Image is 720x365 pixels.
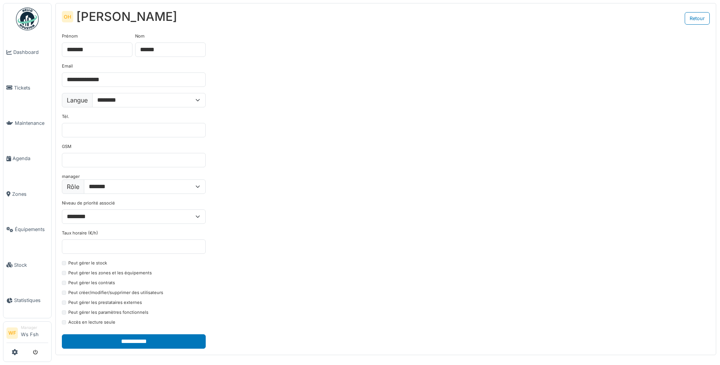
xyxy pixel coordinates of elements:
[68,309,148,316] label: Peut gérer les paramètres fonctionnels
[62,63,73,69] label: Email
[3,247,51,282] a: Stock
[15,226,48,233] span: Équipements
[68,280,115,286] label: Peut gérer les contrats
[62,113,69,120] label: Tél.
[6,325,48,343] a: WF ManagerWs Fsh
[14,261,48,269] span: Stock
[16,8,39,30] img: Badge_color-CXgf-gQk.svg
[21,325,48,330] div: Manager
[62,33,206,349] form: manager
[3,176,51,212] a: Zones
[68,299,142,306] label: Peut gérer les prestataires externes
[62,179,84,194] label: Rôle
[68,319,115,326] label: Accès en lecture seule
[3,70,51,105] a: Tickets
[68,260,107,266] label: Peut gérer le stock
[13,49,48,56] span: Dashboard
[685,12,710,25] a: Retour
[6,327,18,339] li: WF
[62,33,78,39] label: Prénom
[135,33,145,39] label: Nom
[62,200,115,206] label: Niveau de priorité associé
[3,212,51,247] a: Équipements
[62,11,73,22] div: OH
[12,190,48,198] span: Zones
[14,84,48,91] span: Tickets
[15,120,48,127] span: Maintenance
[62,230,98,236] label: Taux horaire (€/h)
[68,289,163,296] label: Peut créer/modifier/supprimer des utilisateurs
[62,93,93,107] label: Langue
[3,105,51,141] a: Maintenance
[13,155,48,162] span: Agenda
[68,270,152,276] label: Peut gérer les zones et les équipements
[76,9,177,24] div: [PERSON_NAME]
[62,143,71,150] label: GSM
[3,283,51,318] a: Statistiques
[3,141,51,176] a: Agenda
[21,325,48,341] li: Ws Fsh
[3,35,51,70] a: Dashboard
[14,297,48,304] span: Statistiques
